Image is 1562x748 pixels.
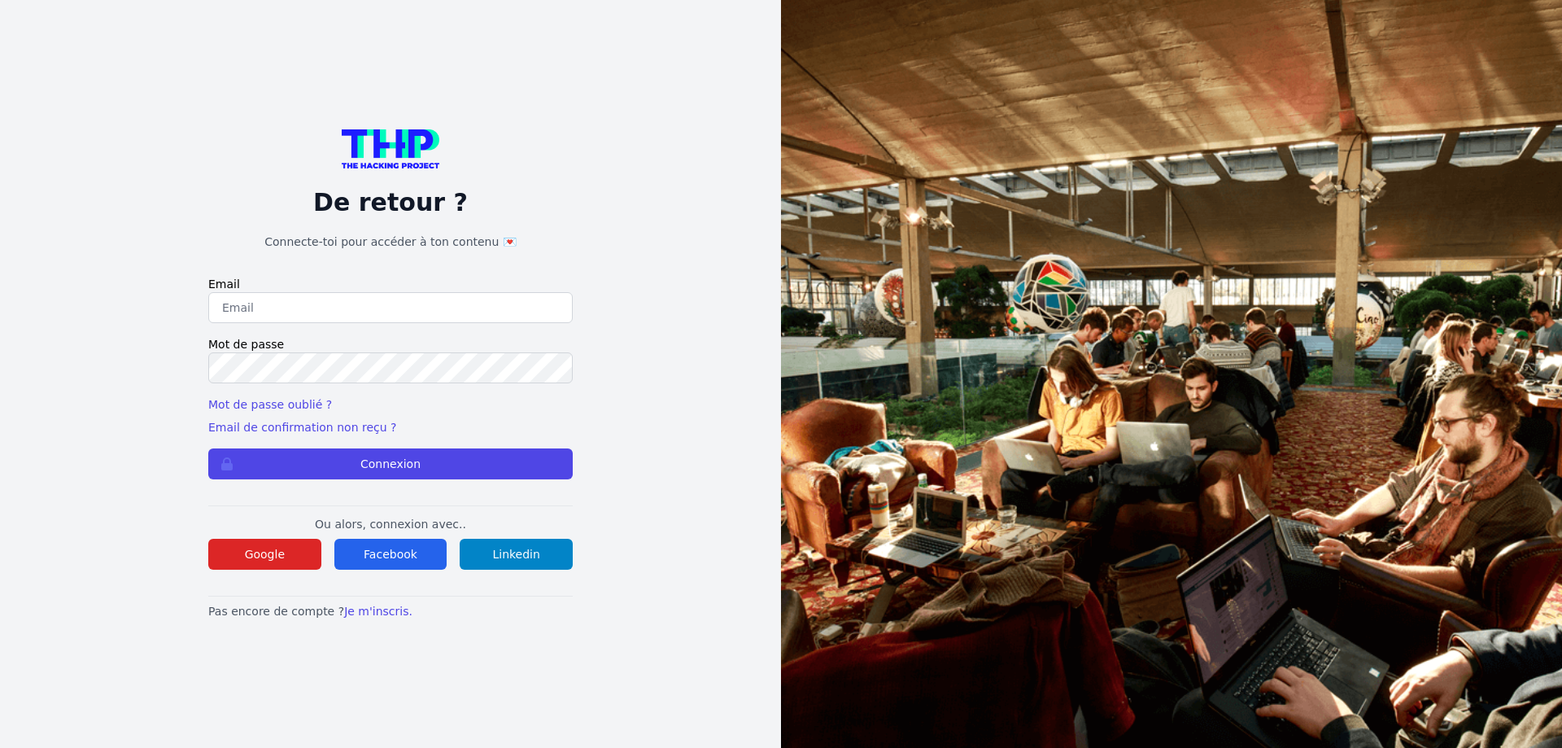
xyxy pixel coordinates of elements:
[208,398,332,411] a: Mot de passe oublié ?
[208,603,573,619] p: Pas encore de compte ?
[208,448,573,479] button: Connexion
[344,605,412,618] a: Je m'inscris.
[208,234,573,250] h1: Connecte-toi pour accéder à ton contenu 💌
[342,129,439,168] img: logo
[208,539,321,570] button: Google
[334,539,447,570] button: Facebook
[208,421,396,434] a: Email de confirmation non reçu ?
[208,188,573,217] p: De retour ?
[208,292,573,323] input: Email
[460,539,573,570] button: Linkedin
[208,516,573,532] p: Ou alors, connexion avec..
[208,276,573,292] label: Email
[208,336,573,352] label: Mot de passe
